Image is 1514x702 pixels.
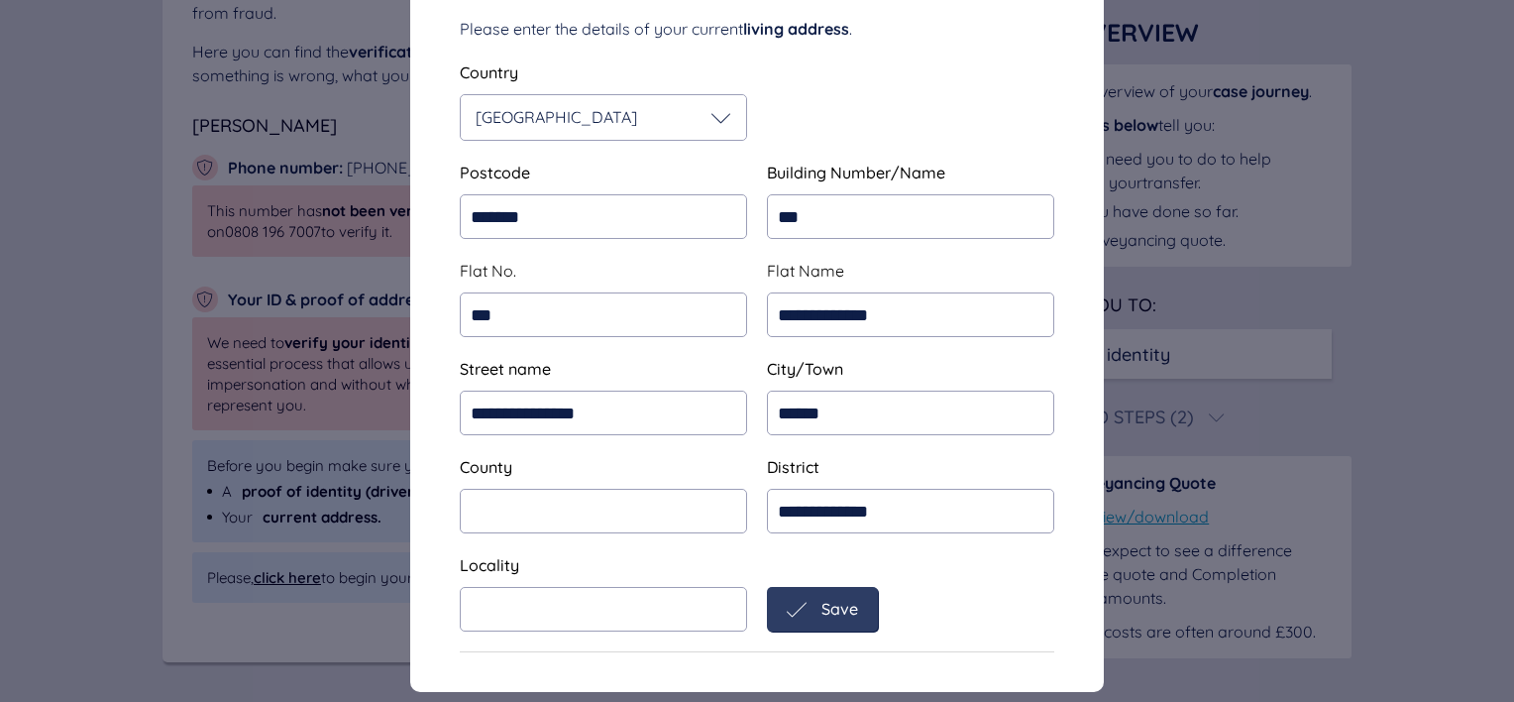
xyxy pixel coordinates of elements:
[821,600,858,618] span: Save
[767,359,843,379] span: City/Town
[460,163,530,182] span: Postcode
[476,107,637,127] span: [GEOGRAPHIC_DATA]
[460,359,551,379] span: Street name
[460,17,1054,41] div: Please enter the details of your current .
[767,163,945,182] span: Building Number/Name
[460,62,518,82] span: Country
[460,555,519,575] span: Locality
[743,19,849,39] span: living address
[460,261,516,281] span: Flat No.
[460,457,512,477] span: County
[767,457,819,477] span: District
[767,261,844,281] span: Flat Name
